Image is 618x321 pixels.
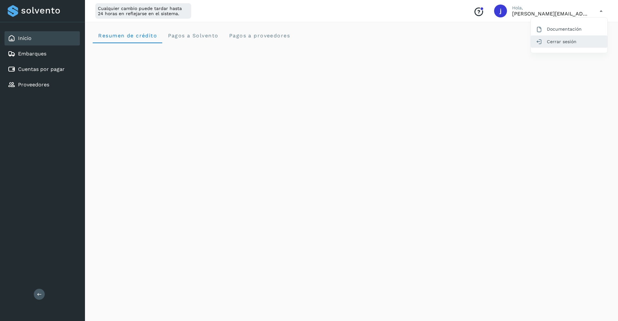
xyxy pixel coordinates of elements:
a: Inicio [18,35,32,41]
div: Proveedores [5,78,80,92]
div: Inicio [5,31,80,45]
div: Documentación [531,23,607,35]
a: Cuentas por pagar [18,66,65,72]
a: Proveedores [18,82,49,88]
div: Cerrar sesión [531,35,607,48]
a: Embarques [18,51,46,57]
div: Embarques [5,47,80,61]
div: Cuentas por pagar [5,62,80,76]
